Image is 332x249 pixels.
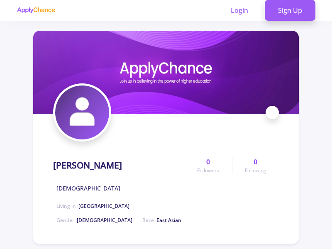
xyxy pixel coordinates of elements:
a: 0Followers [185,157,232,174]
h1: [PERSON_NAME] [53,160,122,171]
img: applychance logo text only [17,7,55,14]
span: Living in : [56,203,129,210]
span: [DEMOGRAPHIC_DATA] [56,184,120,193]
img: zahra zargariavatar [55,85,109,139]
span: [GEOGRAPHIC_DATA] [78,203,129,210]
span: 0 [206,157,210,167]
span: Race : [142,217,181,224]
img: zahra zargaricover image [33,31,299,114]
span: Followers [197,167,219,174]
span: East Asian [156,217,181,224]
span: Following [245,167,266,174]
span: 0 [254,157,257,167]
a: 0Following [232,157,279,174]
span: Gender : [56,217,132,224]
span: [DEMOGRAPHIC_DATA] [77,217,132,224]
